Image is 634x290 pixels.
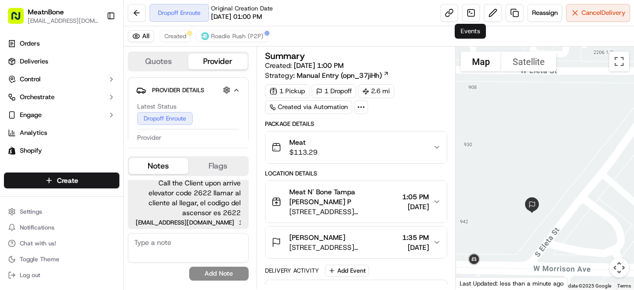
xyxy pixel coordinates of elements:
p: Welcome 👋 [10,40,180,56]
div: 1 Pickup [265,84,310,98]
img: Nash [10,10,30,30]
span: • [107,154,111,162]
span: Pylon [99,217,120,224]
span: Meat [289,137,317,147]
a: Orders [4,36,119,52]
button: Provider Details [136,82,240,98]
div: 1 Dropoff [312,84,356,98]
button: Orchestrate [4,89,119,105]
span: $113.29 [289,147,317,157]
button: Settings [4,205,119,219]
a: Deliveries [4,54,119,69]
a: Created via Automation [265,100,352,114]
span: [PERSON_NAME] [289,232,345,242]
img: 1736555255976-a54dd68f-1ca7-489b-9aae-adbdc363a1c4 [20,181,28,189]
span: Provider Details [152,86,204,94]
span: Settings [20,208,42,216]
button: [EMAIL_ADDRESS][DOMAIN_NAME] [28,17,99,25]
a: Powered byPylon [70,216,120,224]
span: Chat with us! [20,239,56,247]
span: [DATE] 1:00 PM [294,61,344,70]
div: Location Details [265,170,447,177]
button: Control [4,71,119,87]
button: MeatnBone [28,7,64,17]
span: Manual Entry (opn_37jiHh) [297,70,382,80]
span: Roadie Rush (P2P) [211,32,264,40]
div: Last Updated: less than a minute ago [456,277,568,290]
button: Roadie Rush (P2P) [197,30,268,42]
span: Analytics [20,128,47,137]
span: Map data ©2025 Google [557,283,611,289]
span: Engage [20,111,42,119]
button: Meat$113.29 [265,131,447,163]
img: 1736555255976-a54dd68f-1ca7-489b-9aae-adbdc363a1c4 [20,154,28,162]
div: Strategy: [265,70,389,80]
span: [DATE] [402,242,429,252]
a: Open this area in Google Maps (opens a new window) [458,277,491,290]
span: Meat N' Bone Tampa [PERSON_NAME] P [289,187,398,207]
span: [STREET_ADDRESS][PERSON_NAME] [289,207,398,217]
button: Reassign [528,4,562,22]
img: Wisdom Oko [10,171,26,190]
button: Created [160,30,191,42]
img: 8571987876998_91fb9ceb93ad5c398215_72.jpg [21,95,39,113]
span: • [107,180,111,188]
div: Delivery Activity [265,267,319,275]
span: [EMAIL_ADDRESS][DOMAIN_NAME] [136,220,234,226]
button: Meat N' Bone Tampa [PERSON_NAME] P[STREET_ADDRESS][PERSON_NAME]1:05 PM[DATE] [265,181,447,223]
div: Start new chat [45,95,162,105]
span: Create [57,175,78,185]
span: [DATE] [402,202,429,212]
h3: Summary [265,52,305,60]
span: [DATE] [113,180,133,188]
img: Shopify logo [8,147,16,155]
button: Show satellite imagery [501,52,556,71]
img: Google [458,277,491,290]
span: 1:35 PM [402,232,429,242]
a: Shopify [4,143,119,159]
span: Reassign [532,8,558,17]
img: Wisdom Oko [10,144,26,164]
img: 1736555255976-a54dd68f-1ca7-489b-9aae-adbdc363a1c4 [10,95,28,113]
button: Quotes [129,54,188,69]
button: Notifications [4,221,119,234]
button: Create [4,173,119,188]
span: Orchestrate [20,93,54,102]
span: Cancel Delivery [581,8,626,17]
span: Orders [20,39,40,48]
span: Deliveries [20,57,48,66]
button: All [128,30,154,42]
span: Log out [20,271,40,279]
div: Past conversations [10,129,66,137]
button: MeatnBone[EMAIL_ADDRESS][DOMAIN_NAME] [4,4,103,28]
button: Provider [188,54,248,69]
span: Toggle Theme [20,255,59,263]
span: Control [20,75,41,84]
div: Package Details [265,120,447,128]
span: Created [164,32,186,40]
input: Got a question? Start typing here... [26,64,178,74]
button: Flags [188,158,248,174]
button: Map camera controls [609,258,629,278]
button: See all [154,127,180,139]
span: Created: [265,60,344,70]
span: Wisdom [PERSON_NAME] [31,154,106,162]
span: Call the Client upon arrive elevator code 2622 llamar al cliente al llegar, el codigo del ascenso... [136,178,241,218]
div: 2.6 mi [358,84,394,98]
button: Chat with us! [4,236,119,250]
button: Start new chat [168,98,180,110]
span: Latest Status [137,102,176,111]
button: Add Event [325,265,369,277]
span: [STREET_ADDRESS][PERSON_NAME] [289,242,398,252]
span: Wisdom [PERSON_NAME] [31,180,106,188]
span: Provider [137,133,161,142]
span: Original Creation Date [211,4,273,12]
span: Notifications [20,224,54,232]
button: Log out [4,268,119,282]
button: Show street map [461,52,501,71]
span: 1:05 PM [402,192,429,202]
a: Manual Entry (opn_37jiHh) [297,70,389,80]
